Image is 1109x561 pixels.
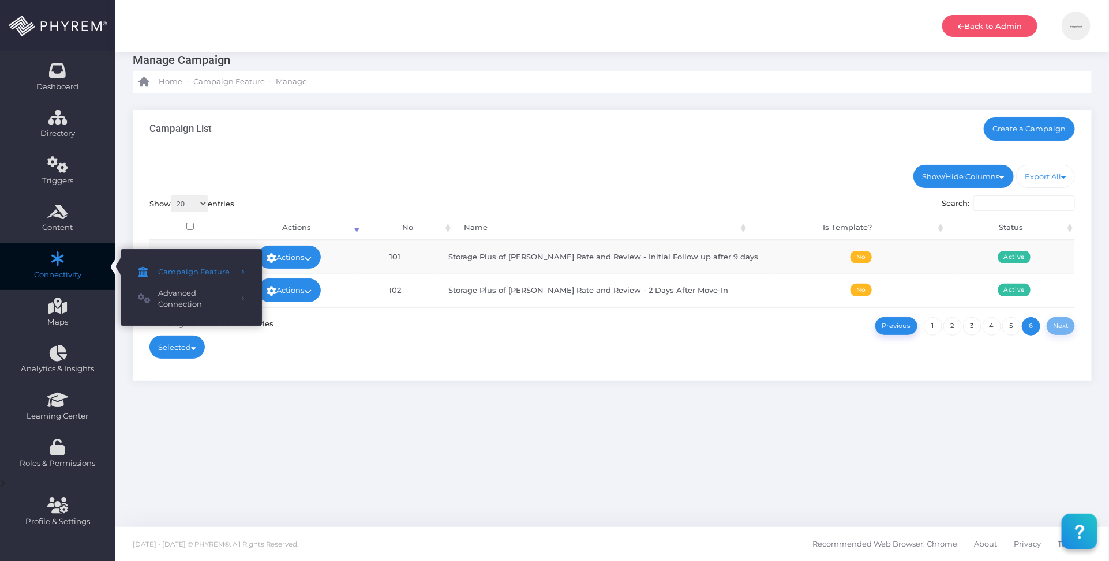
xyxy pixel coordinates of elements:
a: Create a Campaign [984,117,1076,140]
th: Name: activate to sort column ascending [454,216,749,240]
a: 5 [1002,317,1021,336]
a: 3 [963,317,981,336]
span: T&C [1058,532,1072,556]
td: 101 [353,240,439,273]
td: 102 [353,273,439,306]
a: Home [138,71,182,93]
th: No: activate to sort column ascending [362,216,454,240]
a: Selected [149,336,205,359]
span: Analytics & Insights [8,363,108,375]
h3: Manage Campaign [133,49,1083,71]
a: 6 [1022,317,1040,336]
span: About [974,532,997,556]
span: No [851,284,871,296]
span: Maps [47,317,68,328]
span: Triggers [8,175,108,187]
li: - [267,76,273,88]
span: Active [998,251,1031,263]
span: Active [998,284,1031,296]
a: Manage [276,71,307,93]
td: Storage Plus of [PERSON_NAME] Rate and Review - 2 Days After Move-In [438,273,769,306]
span: Connectivity [8,269,108,281]
span: Recommended Web Browser: Chrome [812,532,957,556]
a: 2 [943,317,962,336]
th: Status: activate to sort column ascending [946,216,1076,240]
label: Search: [942,195,1076,212]
span: Content [8,222,108,234]
a: 4 [983,317,1001,336]
span: Campaign Feature [158,265,233,280]
span: Roles & Permissions [8,458,108,469]
li: - [185,76,191,88]
span: [DATE] - [DATE] © PHYREM®. All Rights Reserved. [133,540,298,548]
span: Campaign Feature [193,76,265,88]
td: Storage Plus of [PERSON_NAME] Rate and Review - Initial Follow up after 9 days [438,240,769,273]
span: Profile & Settings [25,516,90,528]
a: Actions [257,246,321,269]
span: No [851,251,871,263]
a: Advanced Connection [121,284,262,314]
span: Dashboard [37,81,79,93]
span: Advanced Connection [158,288,233,310]
input: Search: [973,195,1075,212]
a: Previous [875,317,917,335]
span: Home [159,76,182,88]
a: Campaign Feature [193,71,265,93]
a: Show/Hide Columns [913,165,1014,188]
a: Back to Admin [942,15,1037,37]
span: Manage [276,76,307,88]
span: Privacy [1014,532,1041,556]
th: Actions [231,216,362,240]
a: Campaign Feature [121,261,262,284]
span: Learning Center [8,411,108,422]
span: Directory [8,128,108,140]
h3: Campaign List [149,123,212,134]
label: Show entries [149,195,235,212]
select: Showentries [171,195,208,212]
th: Is Template?: activate to sort column ascending [749,216,946,240]
a: Actions [257,278,321,302]
a: Export All [1016,165,1076,188]
a: 1 [924,317,942,336]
